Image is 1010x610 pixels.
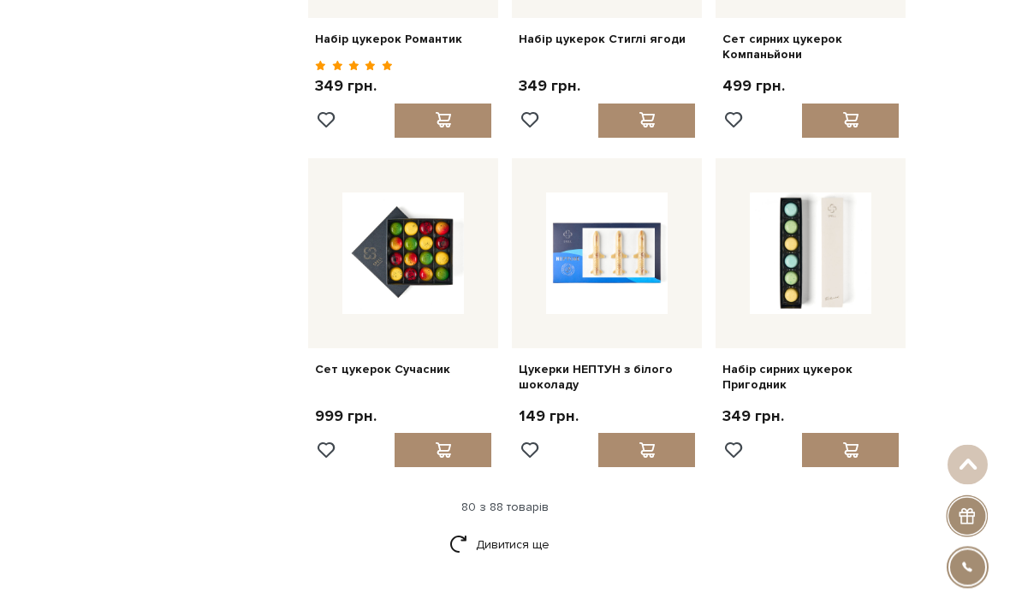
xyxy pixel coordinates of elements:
a: Набір сирних цукерок Пригодник [722,363,899,394]
p: 149 грн. [519,407,579,427]
a: Сет цукерок Сучасник [315,363,491,378]
p: 349 грн. [722,407,784,427]
a: Дивитися ще [449,530,561,560]
p: 499 грн. [722,77,785,97]
a: Набір цукерок Стиглі ягоди [519,33,695,48]
p: 349 грн. [519,77,580,97]
a: Цукерки НЕПТУН з білого шоколаду [519,363,695,394]
a: Сет сирних цукерок Компаньйони [722,33,899,63]
p: 999 грн. [315,407,377,427]
p: 349 грн. [315,77,393,97]
a: Набір цукерок Романтик [315,33,491,48]
div: 80 з 88 товарів [98,500,912,516]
